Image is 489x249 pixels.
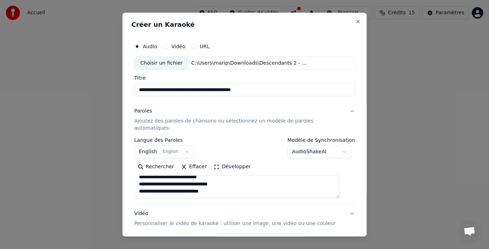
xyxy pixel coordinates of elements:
[134,76,355,81] label: Titre
[135,57,188,70] div: Choisir un fichier
[200,44,210,49] label: URL
[134,220,336,228] p: Personnaliser le vidéo de karaoké : utiliser une image, une vidéo ou une couleur
[131,21,358,28] h2: Créer un Karaoké
[178,161,210,173] button: Effacer
[287,138,355,143] label: Modèle de Synchronisation
[134,205,355,233] button: VidéoPersonnaliser le vidéo de karaoké : utiliser une image, une vidéo ou une couleur
[134,102,355,138] button: ParolesAjoutez des paroles de chansons ou sélectionnez un modèle de paroles automatiques
[134,108,152,115] div: Paroles
[188,60,310,67] div: C:\Users\marip\Downloads\Descendants 2 - Ways To Be Wicked (Karaoke Version).mp3
[134,210,336,228] div: Vidéo
[134,138,355,204] div: ParolesAjoutez des paroles de chansons ou sélectionnez un modèle de paroles automatiques
[134,138,194,143] label: Langue des Paroles
[210,161,254,173] button: Développer
[171,44,185,49] label: Vidéo
[143,44,157,49] label: Audio
[134,161,178,173] button: Rechercher
[134,118,344,132] p: Ajoutez des paroles de chansons ou sélectionnez un modèle de paroles automatiques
